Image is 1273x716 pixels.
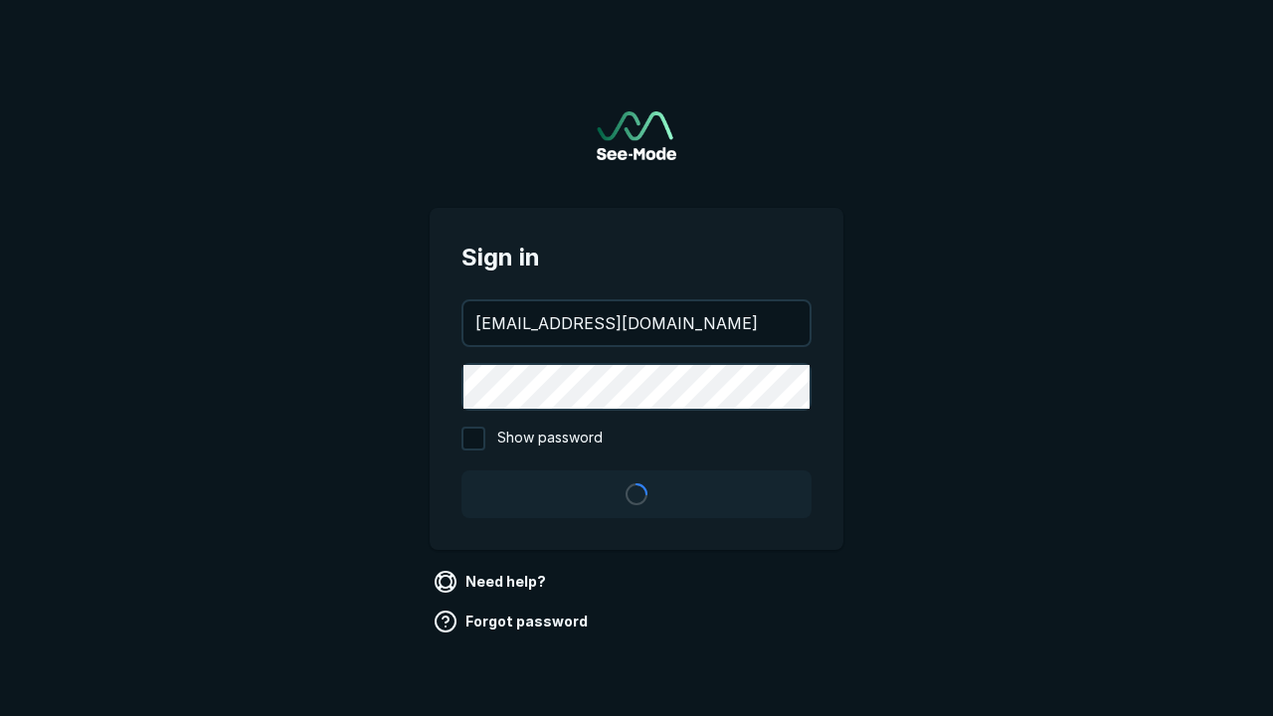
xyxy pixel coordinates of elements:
span: Show password [497,427,603,450]
a: Forgot password [430,606,596,637]
a: Need help? [430,566,554,598]
input: your@email.com [463,301,810,345]
span: Sign in [461,240,812,275]
img: See-Mode Logo [597,111,676,160]
a: Go to sign in [597,111,676,160]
